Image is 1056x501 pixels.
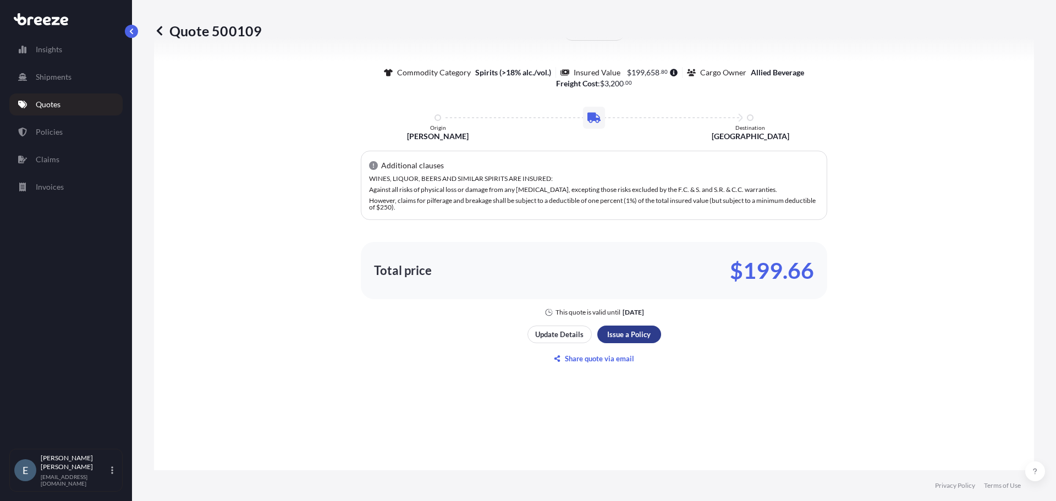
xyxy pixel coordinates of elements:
[397,67,471,78] p: Commodity Category
[555,308,620,317] p: This quote is valid until
[597,326,661,343] button: Issue a Policy
[646,69,659,76] span: 658
[369,175,819,182] p: WINES, LIQUOR, BEERS AND SIMILAR SPIRITS ARE INSURED:
[36,71,71,82] p: Shipments
[41,474,109,487] p: [EMAIL_ADDRESS][DOMAIN_NAME]
[36,44,62,55] p: Insights
[9,148,123,170] a: Claims
[984,481,1021,490] a: Terms of Use
[374,265,432,276] p: Total price
[41,454,109,471] p: [PERSON_NAME] [PERSON_NAME]
[36,126,63,137] p: Policies
[661,70,668,74] span: 80
[735,124,765,131] p: Destination
[660,70,661,74] span: .
[565,353,634,364] p: Share quote via email
[9,93,123,115] a: Quotes
[700,67,746,78] p: Cargo Owner
[475,67,551,78] p: Spirits (>18% alc./vol.)
[627,69,631,76] span: $
[527,350,661,367] button: Share quote via email
[610,80,624,87] span: 200
[751,67,804,78] p: Allied Beverage
[535,329,584,340] p: Update Details
[430,124,446,131] p: Origin
[625,81,632,85] span: 00
[624,81,625,85] span: .
[935,481,975,490] a: Privacy Policy
[9,176,123,198] a: Invoices
[556,78,632,89] p: :
[527,326,592,343] button: Update Details
[369,186,819,193] p: Against all risks of physical loss or damage from any [MEDICAL_DATA], excepting those risks exclu...
[645,69,646,76] span: ,
[9,66,123,88] a: Shipments
[23,465,28,476] span: E
[154,22,262,40] p: Quote 500109
[407,131,469,142] p: [PERSON_NAME]
[730,262,814,279] p: $199.66
[607,329,651,340] p: Issue a Policy
[556,79,598,88] b: Freight Cost
[36,99,61,110] p: Quotes
[574,67,620,78] p: Insured Value
[36,181,64,192] p: Invoices
[381,160,444,171] p: Additional clauses
[9,121,123,143] a: Policies
[623,308,644,317] p: [DATE]
[36,154,59,165] p: Claims
[600,80,604,87] span: $
[604,80,609,87] span: 3
[631,69,645,76] span: 199
[9,38,123,60] a: Insights
[369,197,819,211] p: However, claims for pilferage and breakage shall be subject to a deductible of one percent (1%) o...
[712,131,789,142] p: [GEOGRAPHIC_DATA]
[609,80,610,87] span: ,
